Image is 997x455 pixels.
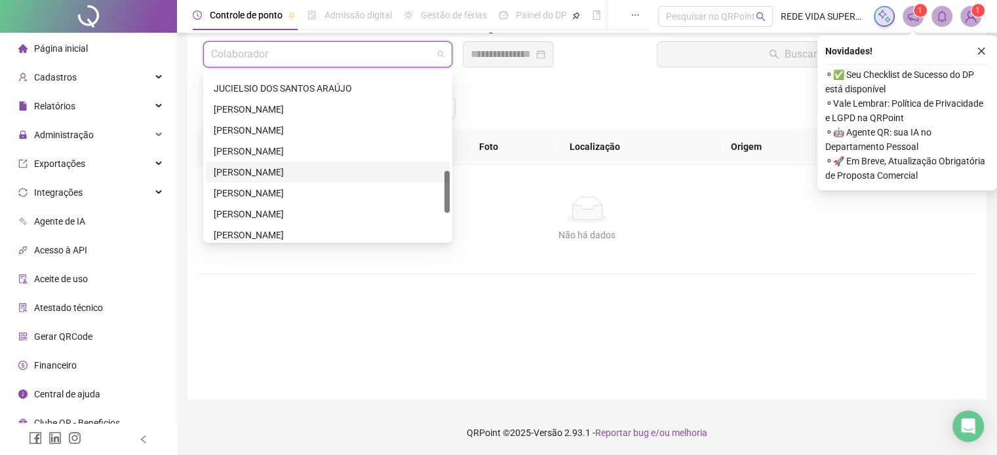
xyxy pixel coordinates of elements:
span: Gerar QRCode [34,331,92,342]
span: Administração [34,130,94,140]
span: Financeiro [34,360,77,371]
div: LILIAN REIS DOS SANTOS [206,120,450,141]
th: Localização [559,129,720,165]
span: Versão [534,428,562,438]
th: Foto [469,129,559,165]
div: [PERSON_NAME] [214,102,442,117]
span: bell [936,10,948,22]
div: [PERSON_NAME] [214,186,442,200]
span: sun [404,10,413,20]
span: gift [18,418,28,428]
div: JUCIELSIO DOS SANTOS ARAÚJO [206,78,450,99]
span: info-circle [18,390,28,399]
div: MAURICIO SANTOS COSTA [206,162,450,183]
div: RENAN MARTINS NASCIMENTO DE MORAES [206,204,450,225]
span: pushpin [572,12,580,20]
span: ⚬ Vale Lembrar: Política de Privacidade e LGPD na QRPoint [825,96,989,125]
span: Integrações [34,187,83,198]
span: home [18,44,28,53]
span: audit [18,274,28,283]
span: Admissão digital [324,10,392,20]
span: ⚬ 🚀 Em Breve, Atualização Obrigatória de Proposta Comercial [825,154,989,183]
span: export [18,159,28,168]
span: pushpin [288,12,296,20]
div: LUIZ ADELSON DE SOUZA BRITO [206,141,450,162]
div: [PERSON_NAME] [214,144,442,158]
span: 1 [918,6,922,15]
span: Atestado técnico [34,302,103,313]
img: sparkle-icon.fc2bf0ac1784a2077858766a79e2daf3.svg [877,9,891,24]
span: REDE VIDA SUPERMERCADOS LTDA [781,9,865,24]
span: Acesso à API [34,245,87,255]
div: Open Intercom Messenger [952,410,984,442]
div: JUCIELSIO DOS SANTOS ARAÚJO [214,81,442,96]
div: ROBSON PINTO TEIXEIRA [206,225,450,246]
span: book [592,10,601,20]
span: dollar [18,361,28,370]
span: left [139,435,148,444]
span: facebook [29,431,42,445]
span: sync [18,188,28,197]
span: solution [18,303,28,312]
span: file [18,101,28,111]
span: user-add [18,73,28,82]
span: Central de ajuda [34,389,100,399]
span: ellipsis [631,10,640,20]
div: [PERSON_NAME] [214,165,442,179]
span: instagram [68,431,81,445]
span: Exportações [34,158,85,169]
div: [PERSON_NAME] [214,228,442,242]
div: PEDRO GOMES VIEIRA JUNIOR [206,183,450,204]
th: Origem [720,129,837,165]
span: Controle de ponto [210,10,283,20]
span: Aceite de uso [34,274,88,284]
span: ⚬ 🤖 Agente QR: sua IA no Departamento Pessoal [825,125,989,154]
span: close [977,46,986,56]
span: Clube QR - Beneficios [34,418,120,428]
span: notification [907,10,919,22]
sup: Atualize o seu contato no menu Meus Dados [971,4,985,17]
sup: 1 [914,4,927,17]
span: linkedin [49,431,62,445]
div: [PERSON_NAME] [214,123,442,137]
div: [PERSON_NAME] [214,207,442,221]
span: Painel do DP [516,10,567,20]
span: file-done [307,10,317,20]
span: Reportar bug e/ou melhoria [595,428,707,438]
div: LAÍS XAVIER OLIVEIRA SANTOS [206,99,450,120]
span: clock-circle [193,10,202,20]
span: Novidades ! [825,44,872,58]
span: api [18,246,28,255]
span: 1 [975,6,980,15]
span: dashboard [499,10,508,20]
span: lock [18,130,28,139]
div: Não há dados [214,228,960,242]
span: search [756,12,766,22]
span: Gestão de férias [421,10,487,20]
img: 1924 [961,7,981,26]
span: Cadastros [34,72,77,82]
span: qrcode [18,332,28,341]
span: ⚬ ✅ Seu Checklist de Sucesso do DP está disponível [825,67,989,96]
span: Relatórios [34,101,75,111]
span: Página inicial [34,43,88,54]
span: Agente de IA [34,216,85,227]
button: Buscar registros [657,41,971,67]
